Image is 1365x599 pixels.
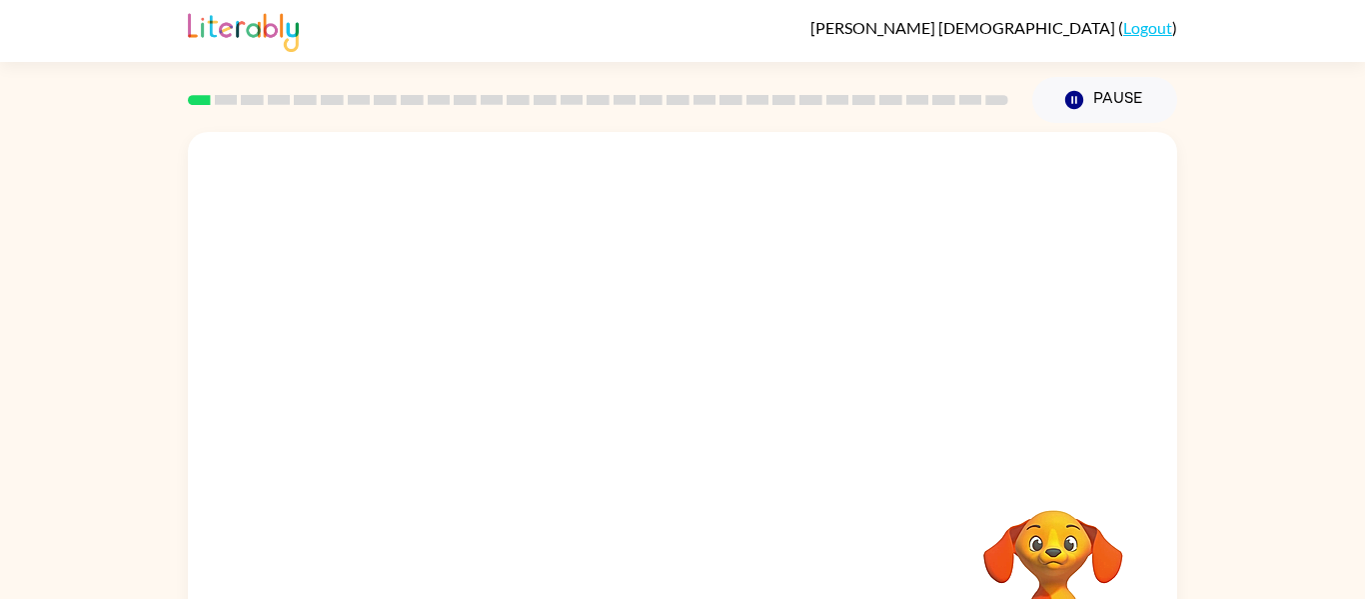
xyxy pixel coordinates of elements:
[188,8,299,52] img: Literably
[1123,18,1172,37] a: Logout
[810,18,1177,37] div: ( )
[810,18,1118,37] span: [PERSON_NAME] [DEMOGRAPHIC_DATA]
[1032,77,1177,123] button: Pause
